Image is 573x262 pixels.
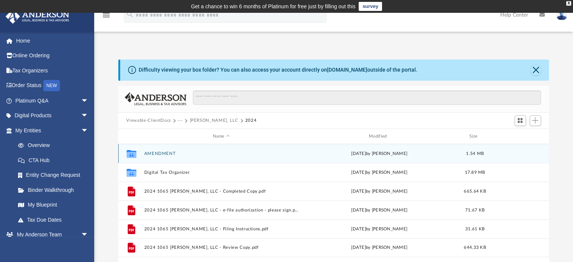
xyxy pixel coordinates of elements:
span: [DATE] [351,152,366,156]
span: arrow_drop_down [81,93,96,109]
button: [PERSON_NAME], LLC [189,117,238,124]
div: [DATE] by [PERSON_NAME] [302,226,456,233]
div: [DATE] by [PERSON_NAME] [302,207,456,214]
button: 2024 1065 [PERSON_NAME], LLC - e-file authorization - please sign.pdf [144,208,298,213]
img: User Pic [556,9,567,20]
div: [DATE] by [PERSON_NAME] [302,245,456,251]
div: Difficulty viewing your box folder? You can also access your account directly on outside of the p... [139,66,417,74]
div: NEW [43,80,60,91]
button: AMENDMENT [144,151,298,156]
button: 2024 1065 [PERSON_NAME], LLC - Review Copy.pdf [144,245,298,250]
a: Platinum Q&Aarrow_drop_down [5,93,100,108]
a: Digital Productsarrow_drop_down [5,108,100,123]
a: menu [102,14,111,20]
a: My Anderson Teamarrow_drop_down [5,227,96,242]
button: Switch to Grid View [515,115,526,126]
a: survey [359,2,382,11]
span: arrow_drop_down [81,123,96,138]
a: Online Ordering [5,48,100,63]
a: Home [5,33,100,48]
div: by [PERSON_NAME] [302,150,456,157]
div: id [121,133,140,140]
div: Name [144,133,298,140]
button: Digital Tax Organizer [144,170,298,175]
a: My Blueprint [11,198,96,213]
a: My Entitiesarrow_drop_down [5,123,100,138]
span: 1.54 MB [466,152,484,156]
a: CTA Hub [11,153,100,168]
span: 644.33 KB [464,246,486,250]
button: 2024 1065 [PERSON_NAME], LLC - Filing Instructions.pdf [144,227,298,231]
div: Modified [302,133,457,140]
button: Add [530,115,541,126]
button: Close [530,65,541,75]
div: Get a chance to win 6 months of Platinum for free just by filling out this [191,2,356,11]
a: Tax Due Dates [11,212,100,227]
a: Overview [11,138,100,153]
span: 31.61 KB [465,227,484,231]
button: ··· [178,117,183,124]
a: Entity Change Request [11,168,100,183]
i: search [126,10,134,18]
a: Order StatusNEW [5,78,100,93]
img: Anderson Advisors Platinum Portal [3,9,72,24]
button: Viewable-ClientDocs [126,117,171,124]
span: arrow_drop_down [81,227,96,243]
a: [DOMAIN_NAME] [327,67,367,73]
div: [DATE] by [PERSON_NAME] [302,188,456,195]
div: Size [460,133,490,140]
button: 2024 [245,117,257,124]
i: menu [102,11,111,20]
span: 17.89 MB [465,170,485,175]
span: arrow_drop_down [81,108,96,124]
input: Search files and folders [193,90,541,105]
div: close [566,1,571,6]
div: id [493,133,546,140]
span: 71.67 KB [465,208,484,212]
div: [DATE] by [PERSON_NAME] [302,169,456,176]
button: 2024 1065 [PERSON_NAME], LLC - Completed Copy.pdf [144,189,298,194]
a: Binder Walkthrough [11,182,100,198]
span: 665.64 KB [464,189,486,193]
a: Tax Organizers [5,63,100,78]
